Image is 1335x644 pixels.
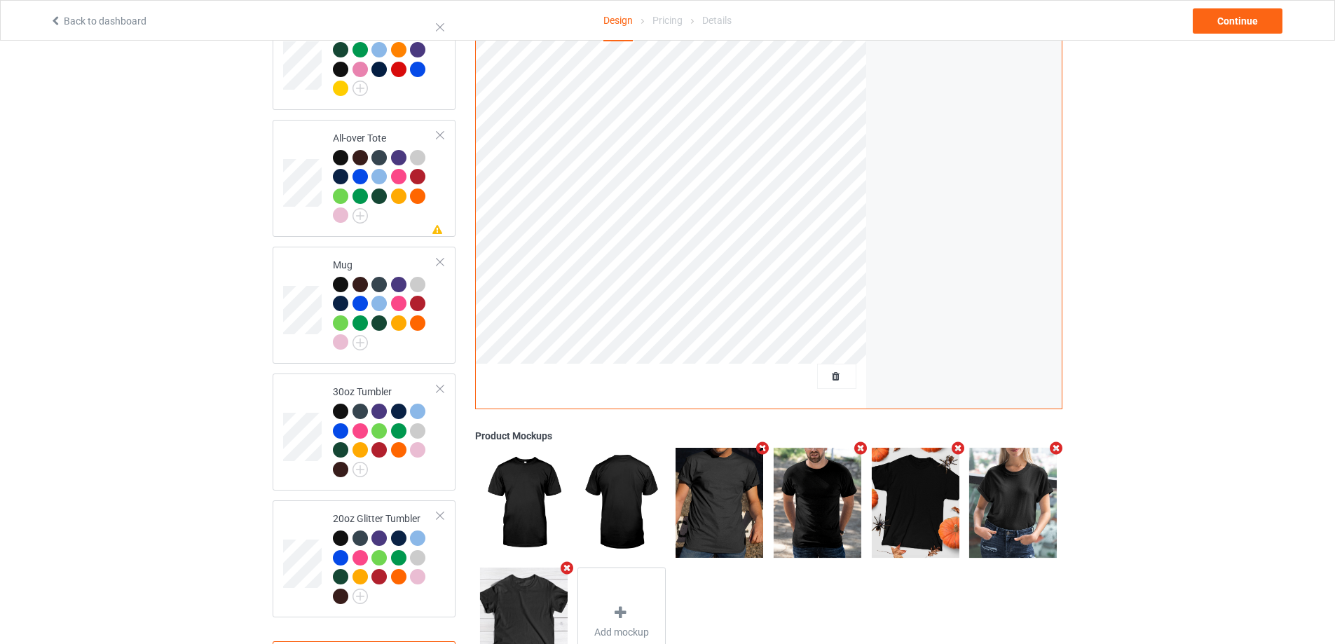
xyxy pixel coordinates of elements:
[352,335,368,350] img: svg+xml;base64,PD94bWwgdmVyc2lvbj0iMS4wIiBlbmNvZGluZz0iVVRGLTgiPz4KPHN2ZyB3aWR0aD0iMjJweCIgaGVpZ2...
[475,430,1062,444] div: Product Mockups
[273,500,456,617] div: 20oz Glitter Tumbler
[273,374,456,491] div: 30oz Tumbler
[702,1,732,40] div: Details
[352,81,368,96] img: svg+xml;base64,PD94bWwgdmVyc2lvbj0iMS4wIiBlbmNvZGluZz0iVVRGLTgiPz4KPHN2ZyB3aWR0aD0iMjJweCIgaGVpZ2...
[1193,8,1282,34] div: Continue
[333,512,437,603] div: 20oz Glitter Tumbler
[558,561,575,575] i: Remove mockup
[352,462,368,477] img: svg+xml;base64,PD94bWwgdmVyc2lvbj0iMS4wIiBlbmNvZGluZz0iVVRGLTgiPz4KPHN2ZyB3aWR0aD0iMjJweCIgaGVpZ2...
[754,441,772,456] i: Remove mockup
[333,23,437,95] div: Tote Bag
[352,589,368,604] img: svg+xml;base64,PD94bWwgdmVyc2lvbj0iMS4wIiBlbmNvZGluZz0iVVRGLTgiPz4KPHN2ZyB3aWR0aD0iMjJweCIgaGVpZ2...
[950,441,967,456] i: Remove mockup
[480,448,568,558] img: regular.jpg
[594,626,649,640] span: Add mockup
[1048,441,1065,456] i: Remove mockup
[50,15,146,27] a: Back to dashboard
[969,448,1057,558] img: regular.jpg
[333,385,437,476] div: 30oz Tumbler
[333,131,437,222] div: All-over Tote
[851,441,869,456] i: Remove mockup
[603,1,633,41] div: Design
[333,258,437,349] div: Mug
[273,247,456,364] div: Mug
[577,448,665,558] img: regular.jpg
[273,120,456,237] div: All-over Tote
[676,448,763,558] img: regular.jpg
[872,448,959,558] img: regular.jpg
[352,208,368,224] img: svg+xml;base64,PD94bWwgdmVyc2lvbj0iMS4wIiBlbmNvZGluZz0iVVRGLTgiPz4KPHN2ZyB3aWR0aD0iMjJweCIgaGVpZ2...
[652,1,683,40] div: Pricing
[774,448,861,558] img: regular.jpg
[273,12,456,110] div: Tote Bag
